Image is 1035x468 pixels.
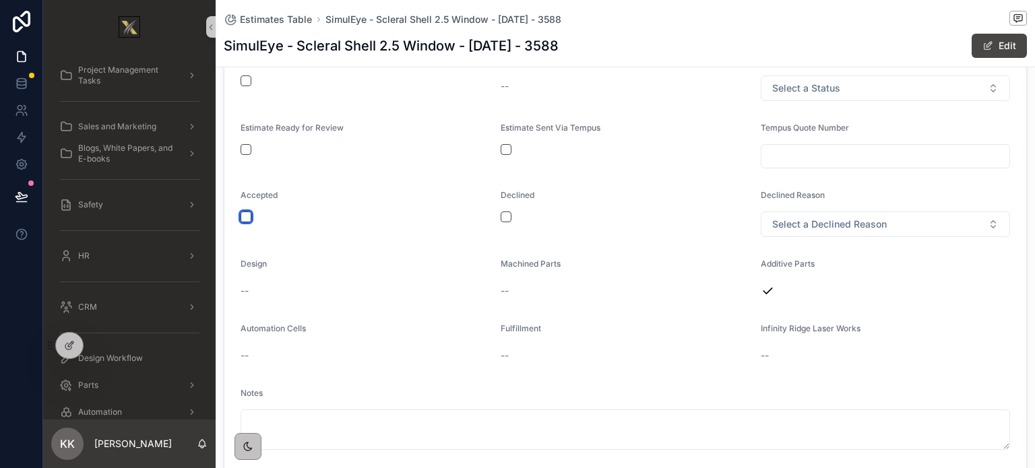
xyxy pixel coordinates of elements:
a: Sales and Marketing [51,114,208,139]
button: Edit [972,34,1027,58]
span: -- [501,79,509,93]
a: CRM [51,295,208,319]
p: [PERSON_NAME] [94,437,172,450]
span: Blogs, White Papers, and E-books [78,143,177,164]
span: Declined Reason [761,190,825,200]
span: Estimate Sent Via Tempus [501,123,600,133]
span: KK [60,436,75,452]
span: Fulfillment [501,323,541,333]
div: scrollable content [43,54,216,420]
a: Project Management Tasks [51,63,208,88]
span: Project Management Tasks [78,65,177,86]
span: Estimate Ready for Review [241,123,344,133]
span: Automation Cells [241,323,306,333]
span: Estimates Table [240,13,312,26]
span: -- [501,349,509,362]
a: Estimates Table [224,13,312,26]
span: CRM [78,302,97,312]
a: Blogs, White Papers, and E-books [51,141,208,166]
img: App logo [119,16,140,38]
span: Parts [78,380,98,391]
a: Safety [51,193,208,217]
span: Notes [241,388,263,398]
span: Declined [501,190,534,200]
a: Automation [51,400,208,424]
a: Design Workflow [51,346,208,370]
a: Parts [51,373,208,397]
span: -- [241,349,249,362]
span: -- [241,284,249,298]
span: Tempus Quote Number [761,123,849,133]
a: HR [51,244,208,268]
span: Accepted [241,190,278,200]
span: Design [241,259,267,269]
button: Select Button [761,211,1010,237]
span: Select a Declined Reason [772,218,887,231]
span: Additive Parts [761,259,815,269]
span: Select a Status [772,81,840,95]
span: -- [761,349,769,362]
span: Machined Parts [501,259,561,269]
a: SimulEye - Scleral Shell 2.5 Window - [DATE] - 3588 [325,13,561,26]
span: Infinity Ridge Laser Works [761,323,860,333]
span: Design Workflow [78,353,143,364]
span: Automation [78,407,122,417]
h1: SimulEye - Scleral Shell 2.5 Window - [DATE] - 3588 [224,36,559,55]
button: Select Button [761,75,1010,101]
span: HR [78,250,90,261]
span: -- [501,284,509,298]
span: Sales and Marketing [78,121,156,132]
span: Safety [78,199,103,210]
